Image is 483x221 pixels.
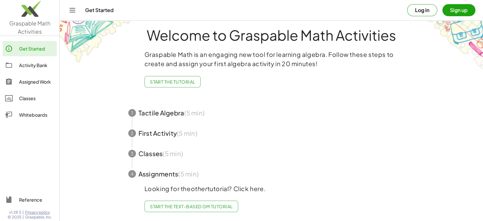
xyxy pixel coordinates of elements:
[19,111,54,119] div: Whiteboards
[3,74,57,89] a: Assigned Work
[19,61,54,69] div: Activity Bank
[19,94,54,102] div: Classes
[23,210,24,215] span: |
[3,58,57,73] a: Activity Bank
[3,107,57,122] a: Whiteboards
[144,184,399,193] p: Looking for the tutorial? Click here.
[407,4,437,16] button: Log in
[144,50,399,68] p: Graspable Math is an engaging new tool for learning algebra. Follow these steps to create and ass...
[19,78,54,86] div: Assigned Work
[128,170,136,178] div: 4
[191,185,207,192] em: other
[121,103,422,123] button: 1Tactile Algebra(5 min)
[144,76,201,87] button: Start the Tutorial
[3,192,57,207] a: Reference
[9,20,50,35] span: Graspable Math Activities
[121,164,422,184] button: 4Assignments(5 min)
[67,5,77,15] button: Toggle navigation
[121,123,422,143] button: 2First Activity(5 min)
[23,215,24,220] span: |
[19,196,54,204] div: Reference
[9,210,21,215] span: v1.28.5
[121,143,422,164] button: 3Classes(5 min)
[442,4,475,16] button: Sign up
[117,28,426,42] h1: Welcome to Graspable Math Activities
[25,210,52,215] a: Privacy policy
[19,45,54,52] div: Get Started
[128,129,136,137] div: 2
[3,41,57,56] a: Get Started
[60,13,139,64] img: get-started-bg-ul-Ceg4j33I.png
[128,109,136,117] div: 1
[128,150,136,157] div: 3
[144,201,238,212] a: Start the Text-based GM Tutorial
[25,215,52,220] span: Graspable, Inc.
[150,204,233,209] span: Start the Text-based GM Tutorial
[3,91,57,106] a: Classes
[8,215,21,220] span: © 2025
[150,79,195,85] span: Start the Tutorial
